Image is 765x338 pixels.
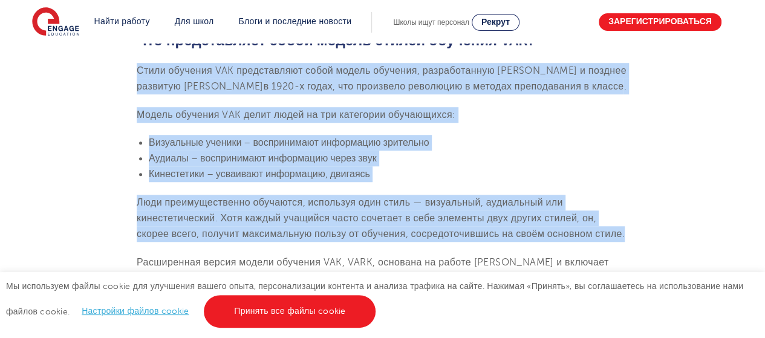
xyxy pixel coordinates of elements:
a: Блоги и последние новости [239,17,352,26]
font: Люди преимущественно обучаются, используя один стиль — визуальный, аудиальный или кинестетический... [137,197,625,240]
font: Рекрут [481,18,510,27]
font: Аудиалы – воспринимают информацию через звук [149,153,377,164]
font: Зарегистрироваться [608,18,712,27]
font: Школы ищут персонал [393,18,469,27]
font: Расширенная версия модели обучения VAK, VARK, основана на работе [PERSON_NAME] и включает четыре ... [137,257,608,284]
a: Для школ [175,17,214,26]
a: Принять все файлы cookie [204,295,376,328]
font: Визуальные ученики – воспринимают информацию зрительно [149,137,429,148]
a: Настройки файлов cookie [82,307,189,316]
font: в 1920-х годах, что произвело революцию в методах преподавания в классе [264,81,624,92]
img: Заниматься образованием [32,7,79,37]
font: Кинестетики – усваивают информацию, двигаясь [149,169,370,180]
font: Принять все файлы cookie [234,307,345,316]
font: Модель обучения VAK делит людей на три категории обучающихся: [137,109,455,120]
a: Рекрут [472,14,519,31]
font: Стили обучения VAK представляют собой модель обучения, разработанную [PERSON_NAME] и позднее разв... [137,65,627,92]
font: . [623,81,626,92]
a: Зарегистрироваться [599,13,721,31]
font: Мы используем файлы cookie для улучшения вашего опыта, персонализации контента и анализа трафика ... [6,281,743,316]
a: Найти работу [94,17,150,26]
